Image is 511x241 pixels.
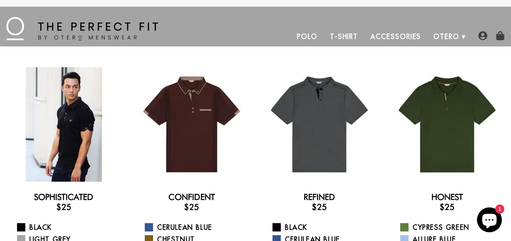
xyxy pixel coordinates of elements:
img: shopping-bag-icon.png [496,31,505,40]
a: Honest [431,192,463,202]
a: Otero [427,27,466,46]
h3: $25 [262,202,377,212]
a: Cerulean Blue [145,222,249,232]
inbox-online-store-chat: Shopify online store chat [474,207,504,234]
a: Polo [291,27,324,46]
img: The Perfect Fit - by Otero Menswear - Logo [6,17,158,40]
img: user-account-icon.png [478,31,487,40]
a: Sophisticated [34,192,94,202]
a: Accessories [364,27,427,46]
a: Black [17,222,121,232]
a: Refined [304,192,335,202]
a: Confident [168,192,215,202]
a: Black [273,222,377,232]
a: Cypress Green [400,222,504,232]
h3: $25 [7,202,121,212]
h3: $25 [390,202,504,212]
a: T-Shirt [324,27,364,46]
h3: $25 [134,202,249,212]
